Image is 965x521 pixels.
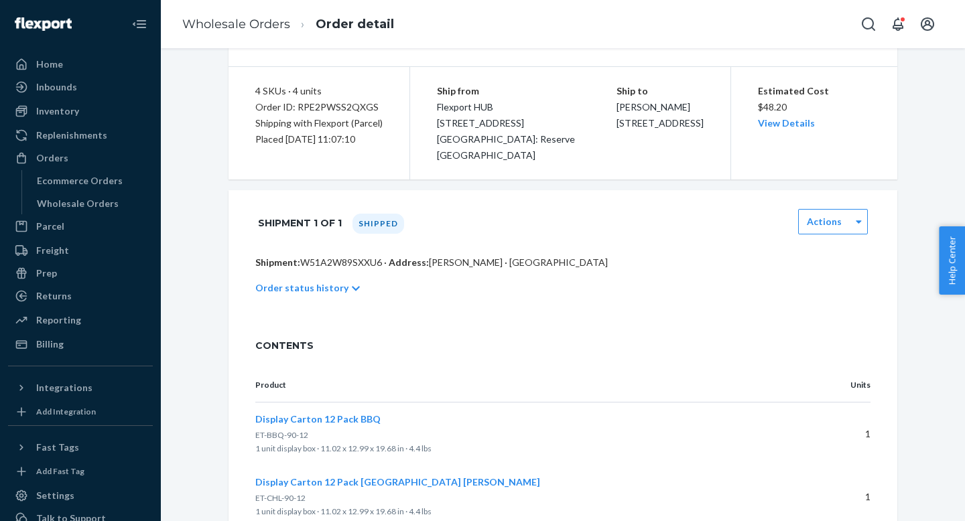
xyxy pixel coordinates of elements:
[8,463,153,479] a: Add Fast Tag
[36,129,107,142] div: Replenishments
[36,381,92,394] div: Integrations
[36,244,69,257] div: Freight
[617,83,704,99] p: Ship to
[8,147,153,169] a: Orders
[8,54,153,75] a: Home
[255,131,383,147] div: Placed [DATE] 11:07:10
[36,289,72,303] div: Returns
[8,216,153,237] a: Parcel
[8,377,153,398] button: Integrations
[255,83,383,99] div: 4 SKUs · 4 units
[8,240,153,261] a: Freight
[36,313,81,327] div: Reporting
[28,9,76,21] span: Support
[758,117,815,129] a: View Details
[182,17,290,31] a: Wholesale Orders
[30,193,153,214] a: Wholesale Orders
[258,209,342,237] h1: Shipment 1 of 1
[37,174,123,188] div: Ecommerce Orders
[814,427,871,441] p: 1
[36,104,79,118] div: Inventory
[36,406,96,417] div: Add Integration
[8,333,153,355] a: Billing
[8,437,153,458] button: Fast Tags
[36,58,63,71] div: Home
[8,404,153,420] a: Add Integration
[437,83,617,99] p: Ship from
[255,99,383,115] div: Order ID: RPE2PWSS2QXGS
[255,256,871,269] p: W51A2W89SXXU6 · [PERSON_NAME] · [GEOGRAPHIC_DATA]
[255,505,793,518] p: 1 unit display box · 11.02 x 12.99 x 19.68 in · 4.4 lbs
[617,101,704,129] span: [PERSON_NAME] [STREET_ADDRESS]
[36,220,64,233] div: Parcel
[255,281,348,295] p: Order status history
[37,197,119,210] div: Wholesale Orders
[814,490,871,504] p: 1
[255,339,871,352] span: CONTENTS
[316,17,394,31] a: Order detail
[855,11,882,38] button: Open Search Box
[939,226,965,295] button: Help Center
[8,125,153,146] a: Replenishments
[8,263,153,284] a: Prep
[36,489,74,502] div: Settings
[758,83,871,99] p: Estimated Cost
[255,430,308,440] span: ET-BBQ-90-12
[36,465,84,477] div: Add Fast Tag
[255,493,306,503] span: ET-CHL-90-12
[36,441,79,454] div: Fast Tags
[255,115,383,131] p: Shipping with Flexport (Parcel)
[255,413,381,425] span: Display Carton 12 Pack BBQ
[36,151,68,165] div: Orders
[255,256,300,268] span: Shipment:
[758,83,871,131] div: $48.20
[255,476,540,488] span: Display Carton 12 Pack [GEOGRAPHIC_DATA] [PERSON_NAME]
[352,214,404,234] div: Shipped
[15,17,72,31] img: Flexport logo
[36,267,57,280] div: Prep
[885,11,911,38] button: Open notifications
[8,76,153,98] a: Inbounds
[814,379,871,391] p: Units
[255,413,381,426] button: Display Carton 12 Pack BBQ
[255,442,793,455] p: 1 unit display box · 11.02 x 12.99 x 19.68 in · 4.4 lbs
[8,100,153,122] a: Inventory
[8,309,153,331] a: Reporting
[36,338,64,351] div: Billing
[914,11,941,38] button: Open account menu
[8,285,153,307] a: Returns
[437,101,575,161] span: Flexport HUB [STREET_ADDRESS][GEOGRAPHIC_DATA]: Reserve [GEOGRAPHIC_DATA]
[172,5,405,44] ol: breadcrumbs
[255,475,540,489] button: Display Carton 12 Pack [GEOGRAPHIC_DATA] [PERSON_NAME]
[807,215,842,228] label: Actions
[126,11,153,38] button: Close Navigation
[36,80,77,94] div: Inbounds
[8,485,153,506] a: Settings
[30,170,153,192] a: Ecommerce Orders
[255,379,793,391] p: Product
[389,256,429,268] span: Address:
